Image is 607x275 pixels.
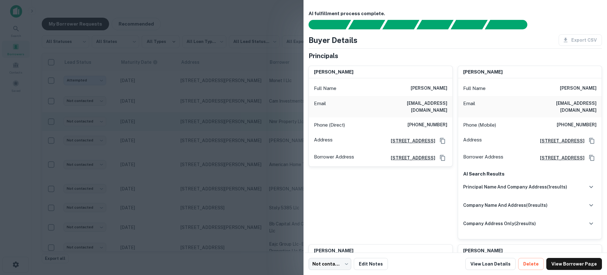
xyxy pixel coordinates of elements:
button: Copy Address [438,153,447,163]
h6: [PERSON_NAME] [314,247,353,254]
p: Full Name [314,85,336,92]
a: [STREET_ADDRESS] [535,137,585,144]
h6: company name and address ( 0 results) [463,202,548,209]
button: Edit Notes [354,258,388,270]
a: View Borrower Page [546,258,602,270]
button: Copy Address [587,136,597,146]
p: Email [463,100,475,114]
h6: [PERSON_NAME] [411,85,447,92]
button: Copy Address [587,153,597,163]
p: Borrower Address [463,153,503,163]
h6: [PERSON_NAME] [560,85,597,92]
p: Phone (Direct) [314,121,345,129]
p: AI Search Results [463,170,597,178]
div: Not contacted [309,258,351,270]
h6: [PHONE_NUMBER] [408,121,447,129]
p: Address [463,136,482,146]
h6: AI fulfillment process complete. [309,10,602,17]
a: [STREET_ADDRESS] [386,137,435,144]
h4: Buyer Details [309,34,358,46]
div: AI fulfillment process complete. [485,20,535,29]
p: Full Name [463,85,486,92]
button: Copy Address [438,136,447,146]
div: Your request is received and processing... [348,20,385,29]
h6: [PERSON_NAME] [463,247,503,254]
h6: principal name and company address ( 1 results) [463,183,567,190]
p: Email [314,100,326,114]
p: Phone (Mobile) [463,121,496,129]
button: Delete [518,258,544,270]
a: [STREET_ADDRESS] [386,154,435,161]
p: Borrower Address [314,153,354,163]
h5: Principals [309,51,338,61]
div: Principals found, AI now looking for contact information... [416,20,453,29]
div: Principals found, still searching for contact information. This may take time... [451,20,487,29]
div: Sending borrower request to AI... [301,20,348,29]
h6: company address only ( 2 results) [463,220,536,227]
iframe: Chat Widget [575,204,607,235]
h6: [PHONE_NUMBER] [557,121,597,129]
h6: [EMAIL_ADDRESS][DOMAIN_NAME] [521,100,597,114]
p: Address [314,136,333,146]
a: View Loan Details [465,258,516,270]
h6: [PERSON_NAME] [314,69,353,76]
h6: [PERSON_NAME] [463,69,503,76]
div: Documents found, AI parsing details... [382,20,419,29]
a: [STREET_ADDRESS] [535,154,585,161]
h6: [EMAIL_ADDRESS][DOMAIN_NAME] [371,100,447,114]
